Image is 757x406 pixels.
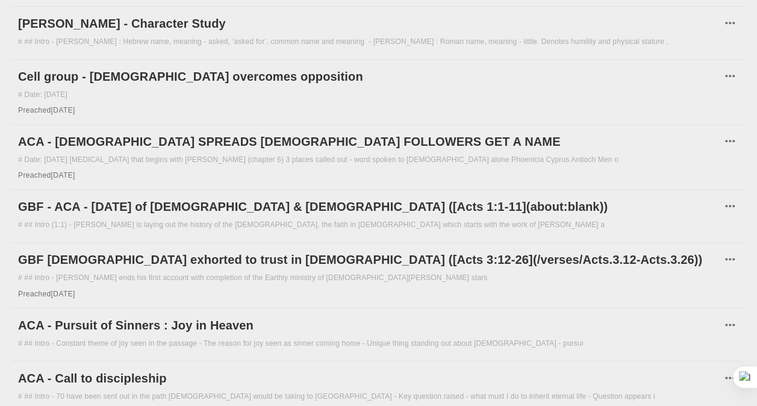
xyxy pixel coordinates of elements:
[18,171,75,180] span: Preached [DATE]
[18,250,721,269] a: GBF [DEMOGRAPHIC_DATA] exhorted to trust in [DEMOGRAPHIC_DATA] ([Acts 3:12-26](/verses/Acts.3.12-...
[18,90,739,100] div: # Date: [DATE]
[18,392,739,402] div: # ## Intro - 70 have been sent out in the path [DEMOGRAPHIC_DATA] would be taking to [GEOGRAPHIC_...
[18,14,721,33] a: [PERSON_NAME] - Character Study
[697,346,743,392] iframe: Drift Widget Chat Controller
[18,67,721,86] a: Cell group - [DEMOGRAPHIC_DATA] overcomes opposition
[18,37,739,47] div: # ## Intro - [PERSON_NAME] : Hebrew name, meaning - asked, ‘asked for’, common name and meaning -...
[18,197,721,216] a: GBF - ACA - [DATE] of [DEMOGRAPHIC_DATA] & [DEMOGRAPHIC_DATA] ([Acts 1:1-11](about:blank))
[18,132,721,151] a: ACA - [DEMOGRAPHIC_DATA] SPREADS [DEMOGRAPHIC_DATA] FOLLOWERS GET A NAME
[18,220,739,230] div: # ## Intro (1:1) - [PERSON_NAME] is laying out the history of the [DEMOGRAPHIC_DATA], the faith i...
[18,339,739,349] div: # ## Intro - Constant theme of joy seen in the passage - The reason for joy seen as sinner coming...
[18,290,75,298] span: Preached [DATE]
[18,273,739,283] div: # ## Intro - [PERSON_NAME] ends his first account with completion of the Earthly ministry of [DEM...
[18,316,721,335] a: ACA - Pursuit of Sinners : Joy in Heaven
[18,106,75,114] span: Preached [DATE]
[18,369,721,388] a: ACA - Call to discipleship
[18,155,739,165] div: # Date: [DATE] [MEDICAL_DATA] that begins with [PERSON_NAME] (chapter 6) 3 places called out - wo...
